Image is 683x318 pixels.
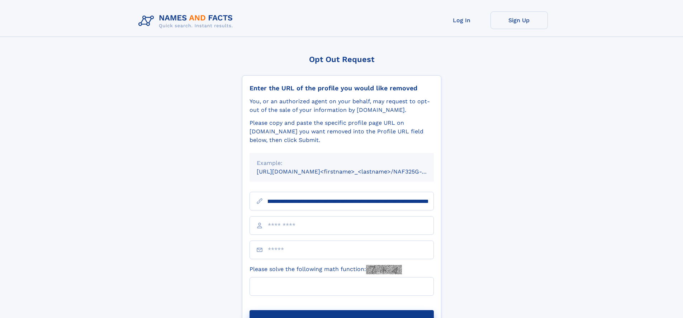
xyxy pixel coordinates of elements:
[250,84,434,92] div: Enter the URL of the profile you would like removed
[250,97,434,114] div: You, or an authorized agent on your behalf, may request to opt-out of the sale of your informatio...
[257,168,447,175] small: [URL][DOMAIN_NAME]<firstname>_<lastname>/NAF325G-xxxxxxxx
[490,11,548,29] a: Sign Up
[136,11,239,31] img: Logo Names and Facts
[250,265,402,274] label: Please solve the following math function:
[433,11,490,29] a: Log In
[250,119,434,144] div: Please copy and paste the specific profile page URL on [DOMAIN_NAME] you want removed into the Pr...
[242,55,441,64] div: Opt Out Request
[257,159,427,167] div: Example:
